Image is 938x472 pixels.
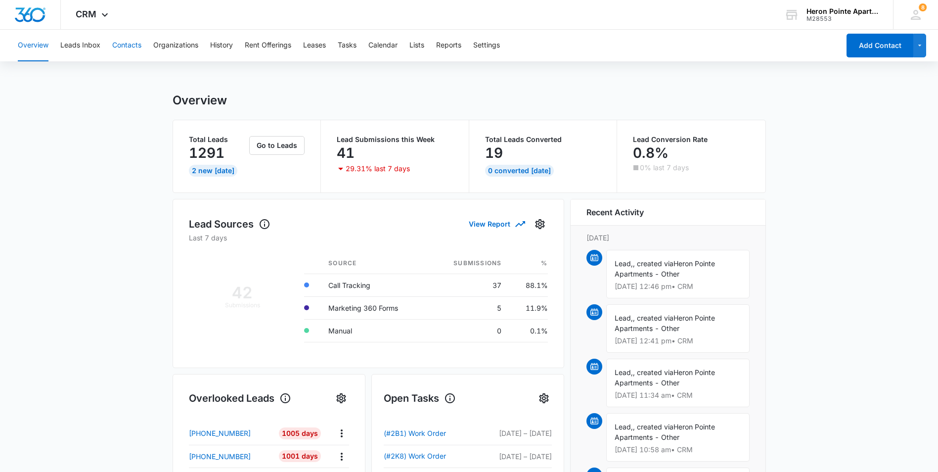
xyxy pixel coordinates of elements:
[333,390,349,406] button: Settings
[615,283,741,290] p: [DATE] 12:46 pm • CRM
[189,428,251,438] p: [PHONE_NUMBER]
[633,314,673,322] span: , created via
[320,274,429,296] td: Call Tracking
[586,206,644,218] h6: Recent Activity
[615,368,633,377] span: Lead,
[346,165,410,172] p: 29.31% last 7 days
[615,392,741,399] p: [DATE] 11:34 am • CRM
[337,145,355,161] p: 41
[189,136,248,143] p: Total Leads
[509,274,547,296] td: 88.1%
[615,314,633,322] span: Lead,
[532,216,548,232] button: Settings
[279,450,321,462] div: 1001 Days
[384,427,475,439] a: (#2B1) Work Order
[485,165,554,177] div: 0 Converted [DATE]
[615,259,633,268] span: Lead,
[249,136,305,155] button: Go to Leads
[189,391,291,406] h1: Overlooked Leads
[320,296,429,319] td: Marketing 360 Forms
[509,296,547,319] td: 11.9%
[384,391,456,406] h1: Open Tasks
[338,30,357,61] button: Tasks
[334,449,349,464] button: Actions
[368,30,398,61] button: Calendar
[475,451,552,462] p: [DATE] – [DATE]
[210,30,233,61] button: History
[615,423,633,431] span: Lead,
[615,446,741,453] p: [DATE] 10:58 am • CRM
[586,233,750,243] p: [DATE]
[633,136,750,143] p: Lead Conversion Rate
[536,390,552,406] button: Settings
[189,233,548,243] p: Last 7 days
[384,450,475,462] a: (#2K8) Work Order
[76,9,96,19] span: CRM
[334,425,349,441] button: Actions
[633,145,669,161] p: 0.8%
[18,30,48,61] button: Overview
[337,136,453,143] p: Lead Submissions this Week
[189,451,251,462] p: [PHONE_NUMBER]
[469,215,524,233] button: View Report
[473,30,500,61] button: Settings
[303,30,326,61] button: Leases
[429,319,509,342] td: 0
[189,217,270,232] h1: Lead Sources
[640,164,689,171] p: 0% last 7 days
[189,145,224,161] p: 1291
[153,30,198,61] button: Organizations
[320,253,429,274] th: Source
[847,34,913,57] button: Add Contact
[806,15,879,22] div: account id
[189,451,272,462] a: [PHONE_NUMBER]
[279,427,321,439] div: 1005 Days
[509,253,547,274] th: %
[60,30,100,61] button: Leads Inbox
[919,3,927,11] span: 8
[112,30,141,61] button: Contacts
[509,319,547,342] td: 0.1%
[475,428,552,438] p: [DATE] – [DATE]
[436,30,461,61] button: Reports
[245,30,291,61] button: Rent Offerings
[919,3,927,11] div: notifications count
[633,368,673,377] span: , created via
[429,274,509,296] td: 37
[615,337,741,344] p: [DATE] 12:41 pm • CRM
[429,296,509,319] td: 5
[189,165,237,177] div: 2 New [DATE]
[485,136,601,143] p: Total Leads Converted
[633,423,673,431] span: , created via
[485,145,503,161] p: 19
[173,93,227,108] h1: Overview
[320,319,429,342] td: Manual
[633,259,673,268] span: , created via
[249,141,305,149] a: Go to Leads
[409,30,424,61] button: Lists
[806,7,879,15] div: account name
[429,253,509,274] th: Submissions
[189,428,272,438] a: [PHONE_NUMBER]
